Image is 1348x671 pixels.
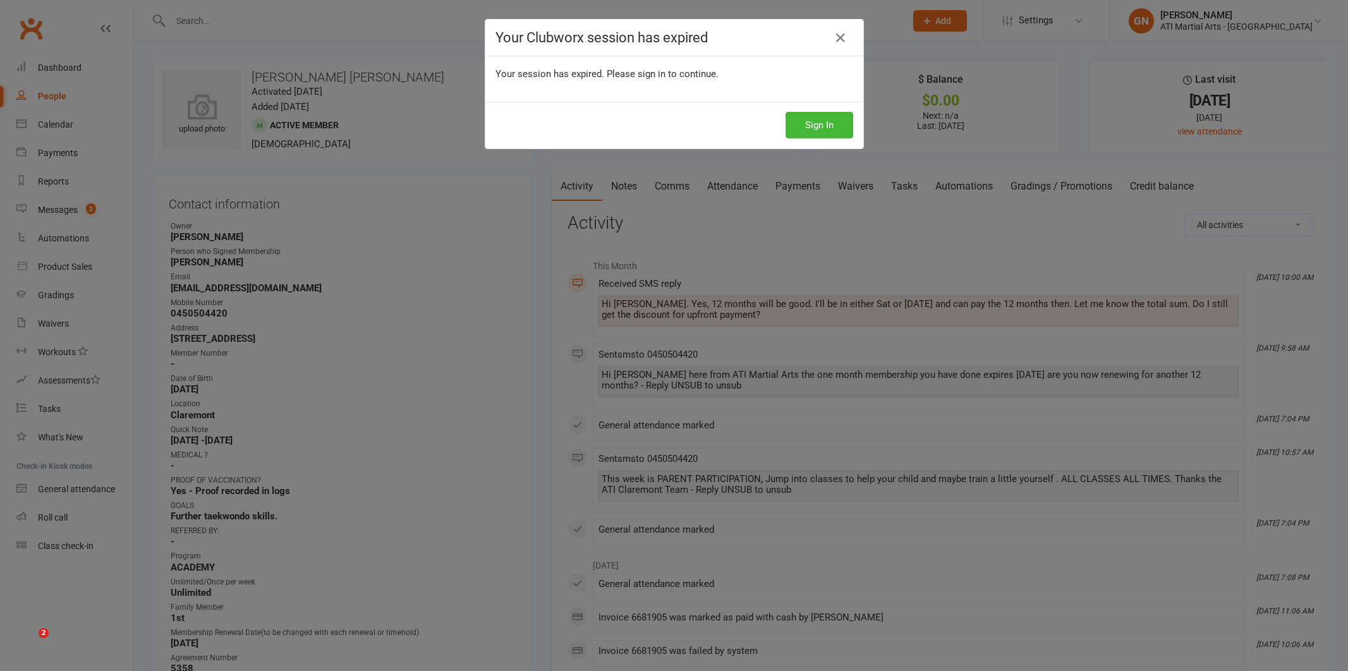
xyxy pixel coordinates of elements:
iframe: Intercom live chat [13,628,43,658]
a: Close [830,28,851,48]
span: 2 [39,628,49,638]
h4: Your Clubworx session has expired [495,30,853,45]
span: Your session has expired. Please sign in to continue. [495,68,719,80]
button: Sign In [786,112,853,138]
